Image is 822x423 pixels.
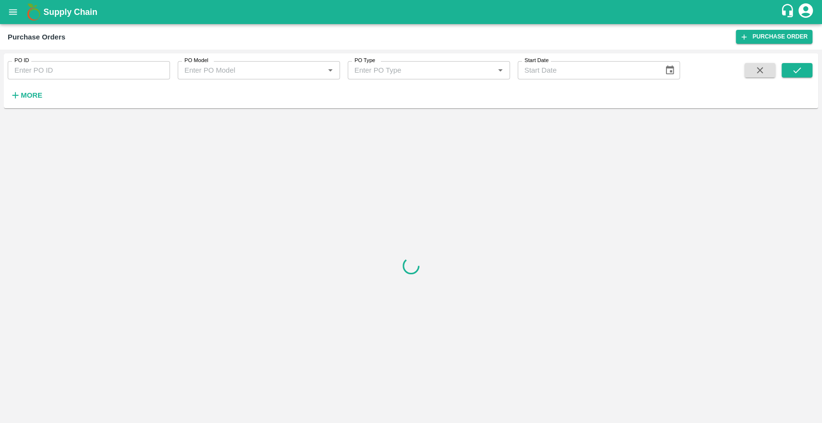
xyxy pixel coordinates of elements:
[8,31,65,43] div: Purchase Orders
[661,61,679,79] button: Choose date
[184,57,209,64] label: PO Model
[21,91,42,99] strong: More
[351,64,491,77] input: Enter PO Type
[324,64,337,77] button: Open
[43,7,97,17] b: Supply Chain
[181,64,321,77] input: Enter PO Model
[518,61,657,79] input: Start Date
[797,2,814,22] div: account of current user
[43,5,780,19] a: Supply Chain
[8,87,45,103] button: More
[780,3,797,21] div: customer-support
[14,57,29,64] label: PO ID
[524,57,548,64] label: Start Date
[2,1,24,23] button: open drawer
[494,64,507,77] button: Open
[8,61,170,79] input: Enter PO ID
[24,2,43,22] img: logo
[354,57,375,64] label: PO Type
[736,30,812,44] a: Purchase Order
